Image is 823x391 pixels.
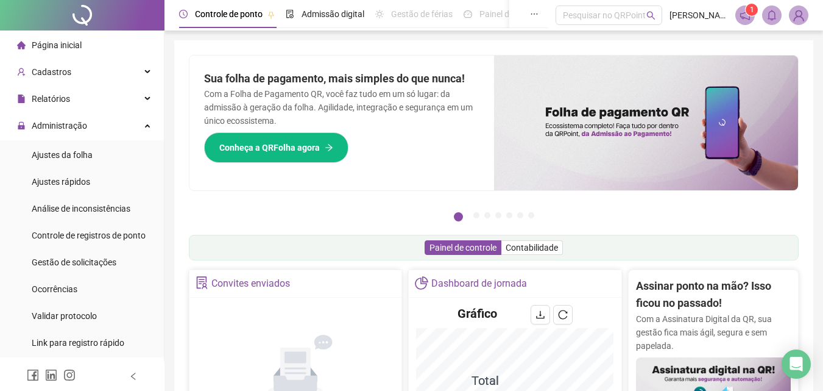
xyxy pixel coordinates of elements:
span: Página inicial [32,40,82,50]
span: file-done [286,10,294,18]
span: Conheça a QRFolha agora [219,141,320,154]
span: Cadastros [32,67,71,77]
span: clock-circle [179,10,188,18]
span: Controle de registros de ponto [32,231,146,240]
span: Painel de controle [429,243,496,253]
span: dashboard [464,10,472,18]
span: sun [375,10,384,18]
h4: Gráfico [457,305,497,322]
span: Ajustes rápidos [32,177,90,187]
span: Ajustes da folha [32,150,93,160]
p: Com a Assinatura Digital da QR, sua gestão fica mais ágil, segura e sem papelada. [636,312,791,353]
span: solution [196,276,208,289]
span: instagram [63,369,76,381]
span: Contabilidade [506,243,558,253]
span: Administração [32,121,87,131]
button: 7 [528,212,534,218]
span: user-add [17,68,26,76]
div: Open Intercom Messenger [782,350,811,379]
span: file [17,95,26,103]
button: 2 [473,212,479,218]
span: search [646,11,655,20]
img: banner%2F8d14a306-6205-4263-8e5b-06e9a85ad873.png [494,56,799,190]
h2: Assinar ponto na mão? Isso ficou no passado! [636,278,791,312]
button: 1 [454,212,463,221]
span: download [535,310,545,320]
div: Convites enviados [211,273,290,294]
span: Controle de ponto [195,9,263,19]
span: Gestão de férias [391,9,453,19]
span: [PERSON_NAME] do canal [669,9,728,22]
button: 4 [495,212,501,218]
span: ellipsis [530,10,539,18]
sup: 1 [746,4,758,16]
span: Relatórios [32,94,70,104]
button: Conheça a QRFolha agora [204,132,348,163]
div: Dashboard de jornada [431,273,527,294]
h2: Sua folha de pagamento, mais simples do que nunca! [204,70,479,87]
span: Painel do DP [479,9,527,19]
span: linkedin [45,369,57,381]
span: Análise de inconsistências [32,204,130,213]
span: notification [740,10,751,21]
button: 6 [517,212,523,218]
p: Com a Folha de Pagamento QR, você faz tudo em um só lugar: da admissão à geração da folha. Agilid... [204,87,479,127]
span: reload [558,310,568,320]
button: 5 [506,212,512,218]
button: 3 [484,212,490,218]
span: Link para registro rápido [32,338,124,348]
span: Admissão digital [302,9,364,19]
span: Gestão de solicitações [32,257,116,267]
span: 1 [750,5,754,14]
span: Ocorrências [32,284,77,294]
span: home [17,41,26,49]
span: pie-chart [415,276,428,289]
span: lock [17,121,26,130]
span: pushpin [267,11,275,18]
img: 84188 [789,6,808,24]
span: Validar protocolo [32,311,97,321]
span: arrow-right [325,143,333,152]
span: bell [766,10,777,21]
span: facebook [27,369,39,381]
span: left [129,372,138,381]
